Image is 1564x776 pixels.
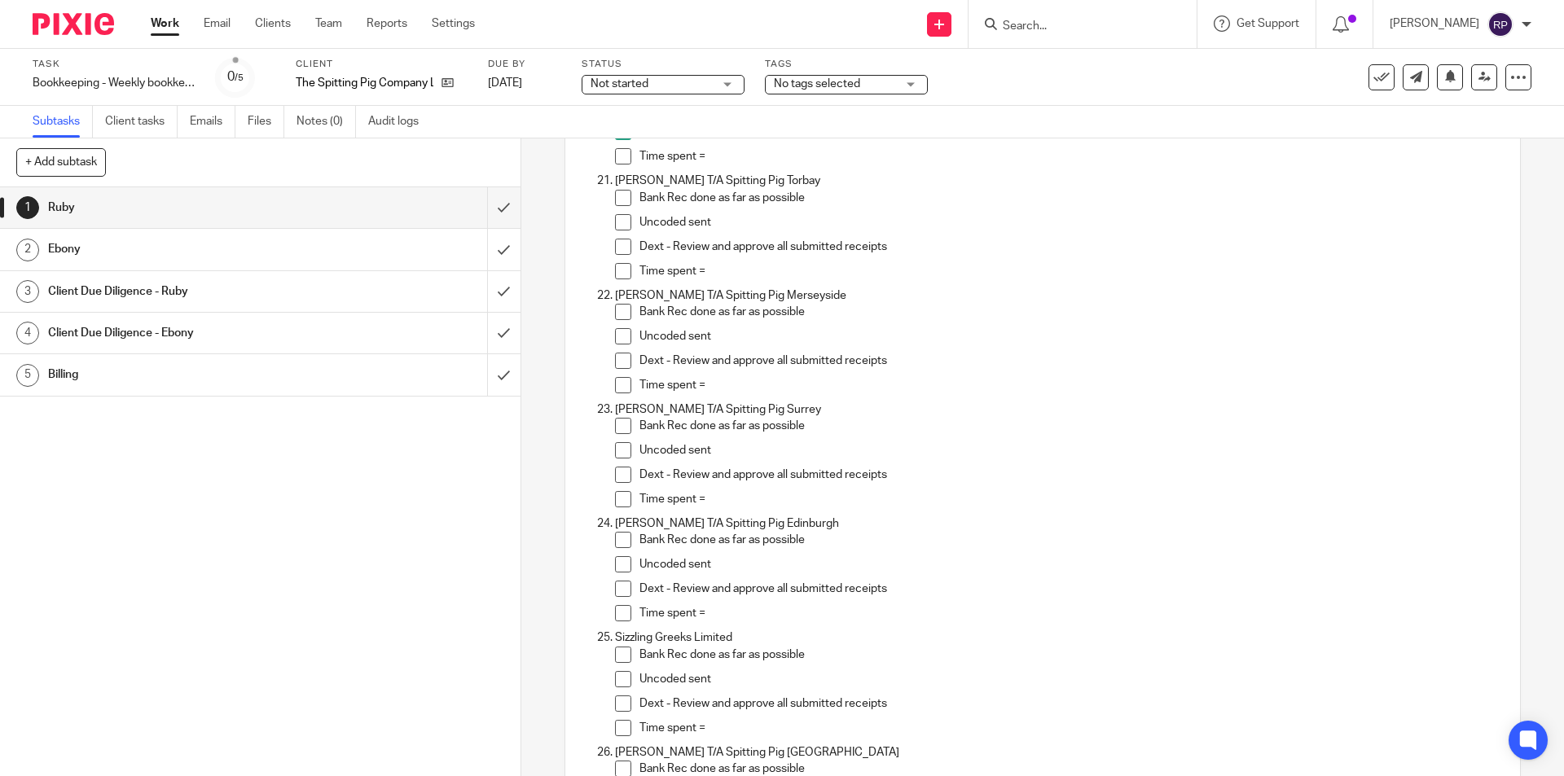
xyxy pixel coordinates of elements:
[639,467,1502,483] p: Dext - Review and approve all submitted receipts
[33,13,114,35] img: Pixie
[204,15,231,32] a: Email
[296,75,433,91] p: The Spitting Pig Company Ltd
[639,328,1502,344] p: Uncoded sent
[48,195,330,220] h1: Ruby
[16,322,39,344] div: 4
[615,401,1502,418] p: [PERSON_NAME] T/A Spitting Pig Surrey
[591,78,648,90] span: Not started
[639,720,1502,736] p: Time spent =
[1487,11,1513,37] img: svg%3E
[488,77,522,89] span: [DATE]
[16,364,39,387] div: 5
[368,106,431,138] a: Audit logs
[639,214,1502,230] p: Uncoded sent
[639,377,1502,393] p: Time spent =
[48,321,330,345] h1: Client Due Diligence - Ebony
[48,279,330,304] h1: Client Due Diligence - Ruby
[235,73,244,82] small: /5
[488,58,561,71] label: Due by
[639,353,1502,369] p: Dext - Review and approve all submitted receipts
[639,532,1502,548] p: Bank Rec done as far as possible
[615,515,1502,532] p: [PERSON_NAME] T/A Spitting Pig Edinburgh
[227,68,244,86] div: 0
[1390,15,1479,32] p: [PERSON_NAME]
[16,148,106,176] button: + Add subtask
[16,239,39,261] div: 2
[639,239,1502,255] p: Dext - Review and approve all submitted receipts
[639,647,1502,663] p: Bank Rec done as far as possible
[615,629,1502,646] p: Sizzling Greeks Limited
[248,106,284,138] a: Files
[765,58,928,71] label: Tags
[774,78,860,90] span: No tags selected
[367,15,407,32] a: Reports
[255,15,291,32] a: Clients
[151,15,179,32] a: Work
[190,106,235,138] a: Emails
[48,362,330,387] h1: Billing
[297,106,356,138] a: Notes (0)
[639,556,1502,572] p: Uncoded sent
[582,58,745,71] label: Status
[48,237,330,261] h1: Ebony
[615,287,1502,304] p: [PERSON_NAME] T/A Spitting Pig Merseyside
[1001,20,1148,34] input: Search
[639,190,1502,206] p: Bank Rec done as far as possible
[639,605,1502,621] p: Time spent =
[296,58,468,71] label: Client
[639,263,1502,279] p: Time spent =
[639,148,1502,164] p: Time spent =
[639,418,1502,434] p: Bank Rec done as far as possible
[33,58,195,71] label: Task
[639,304,1502,320] p: Bank Rec done as far as possible
[639,442,1502,458] p: Uncoded sent
[432,15,475,32] a: Settings
[33,75,195,91] div: Bookkeeping - Weekly bookkeeping SP group
[615,173,1502,189] p: [PERSON_NAME] T/A Spitting Pig Torbay
[639,671,1502,687] p: Uncoded sent
[315,15,342,32] a: Team
[639,581,1502,597] p: Dext - Review and approve all submitted receipts
[16,196,39,219] div: 1
[639,491,1502,507] p: Time spent =
[105,106,178,138] a: Client tasks
[16,280,39,303] div: 3
[639,695,1502,712] p: Dext - Review and approve all submitted receipts
[33,106,93,138] a: Subtasks
[615,744,1502,761] p: [PERSON_NAME] T/A Spitting Pig [GEOGRAPHIC_DATA]
[1237,18,1299,29] span: Get Support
